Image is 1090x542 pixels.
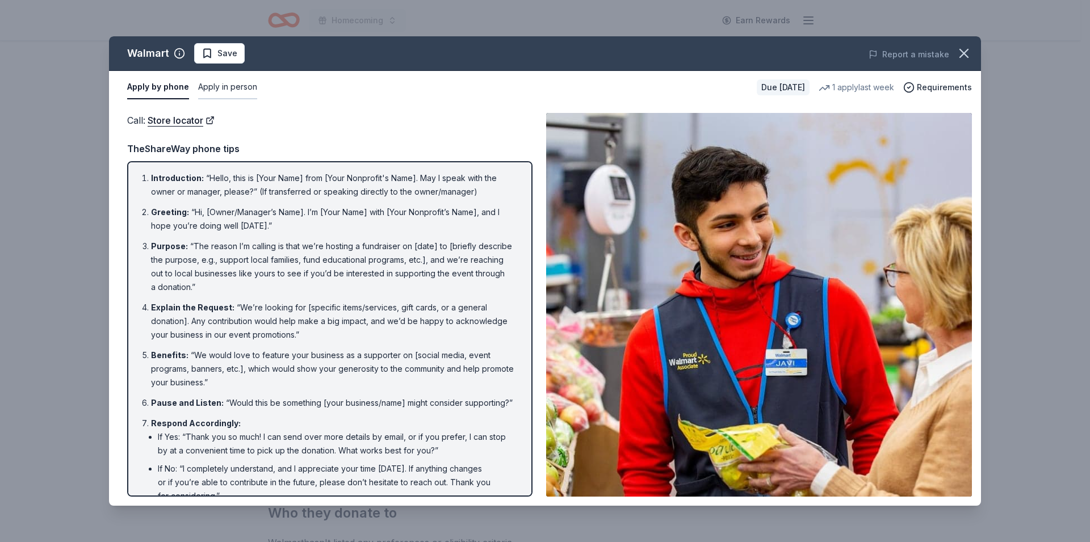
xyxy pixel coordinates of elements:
li: “Hi, [Owner/Manager’s Name]. I’m [Your Name] with [Your Nonprofit’s Name], and I hope you’re doin... [151,205,515,233]
li: “Hello, this is [Your Name] from [Your Nonprofit's Name]. May I speak with the owner or manager, ... [151,171,515,199]
li: If No: “I completely understand, and I appreciate your time [DATE]. If anything changes or if you... [158,462,515,503]
button: Report a mistake [869,48,949,61]
img: Image for Walmart [546,113,972,497]
li: “We’re looking for [specific items/services, gift cards, or a general donation]. Any contribution... [151,301,515,342]
div: Walmart [127,44,169,62]
li: “We would love to feature your business as a supporter on [social media, event programs, banners,... [151,348,515,389]
div: Call : [127,113,533,128]
span: Save [217,47,237,60]
span: Greeting : [151,207,189,217]
span: Requirements [917,81,972,94]
button: Save [194,43,245,64]
button: Requirements [903,81,972,94]
div: TheShareWay phone tips [127,141,533,156]
span: Pause and Listen : [151,398,224,407]
button: Apply by phone [127,75,189,99]
div: 1 apply last week [819,81,894,94]
a: Store locator [148,113,215,128]
li: “The reason I’m calling is that we’re hosting a fundraiser on [date] to [briefly describe the pur... [151,240,515,294]
button: Apply in person [198,75,257,99]
span: Respond Accordingly : [151,418,241,428]
div: Due [DATE] [757,79,810,95]
span: Purpose : [151,241,188,251]
li: If Yes: “Thank you so much! I can send over more details by email, or if you prefer, I can stop b... [158,430,515,457]
span: Introduction : [151,173,204,183]
li: “Would this be something [your business/name] might consider supporting?” [151,396,515,410]
span: Explain the Request : [151,302,234,312]
span: Benefits : [151,350,188,360]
